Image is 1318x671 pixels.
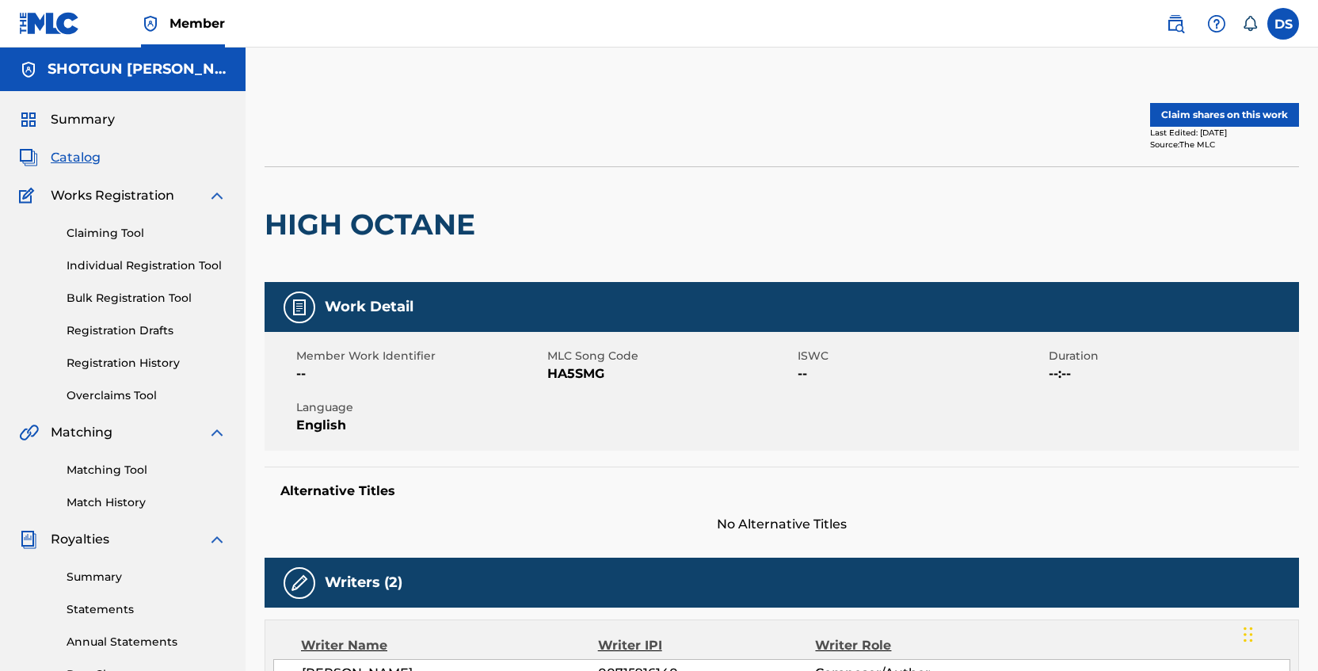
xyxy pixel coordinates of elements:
a: Annual Statements [67,634,227,650]
img: Accounts [19,60,38,79]
button: Claim shares on this work [1150,103,1299,127]
span: Matching [51,423,112,442]
img: MLC Logo [19,12,80,35]
img: Royalties [19,530,38,549]
a: Claiming Tool [67,225,227,242]
span: Works Registration [51,186,174,205]
a: CatalogCatalog [19,148,101,167]
span: No Alternative Titles [265,515,1299,534]
a: Overclaims Tool [67,387,227,404]
span: -- [798,364,1045,383]
a: Statements [67,601,227,618]
h2: HIGH OCTANE [265,207,483,242]
img: Top Rightsholder [141,14,160,33]
div: Source: The MLC [1150,139,1299,151]
a: Bulk Registration Tool [67,290,227,307]
img: Writers [290,574,309,593]
img: expand [208,530,227,549]
a: Registration History [67,355,227,372]
a: Public Search [1160,8,1191,40]
img: Summary [19,110,38,129]
img: search [1166,14,1185,33]
span: Member [170,14,225,32]
div: User Menu [1267,8,1299,40]
a: Match History [67,494,227,511]
a: Summary [67,569,227,585]
a: SummarySummary [19,110,115,129]
span: --:-- [1049,364,1296,383]
img: expand [208,186,227,205]
div: Writer Name [301,636,598,655]
a: Registration Drafts [67,322,227,339]
div: Notifications [1242,16,1258,32]
div: Help [1201,8,1232,40]
span: -- [296,364,543,383]
div: Writer IPI [598,636,816,655]
img: help [1207,14,1226,33]
h5: SHOTGUN SHANE [48,60,227,78]
span: Member Work Identifier [296,348,543,364]
span: Duration [1049,348,1296,364]
img: Works Registration [19,186,40,205]
h5: Work Detail [325,298,413,316]
span: Language [296,399,543,416]
h5: Alternative Titles [280,483,1283,499]
h5: Writers (2) [325,574,402,592]
div: Last Edited: [DATE] [1150,127,1299,139]
img: Work Detail [290,298,309,317]
div: Writer Role [815,636,1013,655]
span: Catalog [51,148,101,167]
span: English [296,416,543,435]
span: HA5SMG [547,364,794,383]
img: Matching [19,423,39,442]
a: Matching Tool [67,462,227,478]
a: Individual Registration Tool [67,257,227,274]
span: MLC Song Code [547,348,794,364]
iframe: Chat Widget [1239,595,1318,671]
span: Summary [51,110,115,129]
img: Catalog [19,148,38,167]
img: expand [208,423,227,442]
span: Royalties [51,530,109,549]
span: ISWC [798,348,1045,364]
div: Drag [1244,611,1253,658]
